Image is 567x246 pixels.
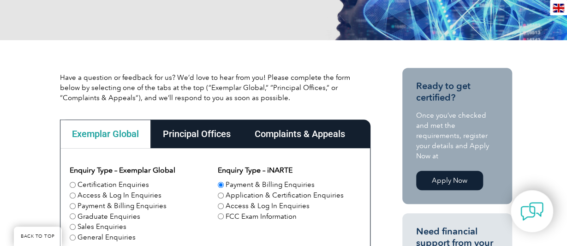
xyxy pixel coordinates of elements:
[243,120,357,148] div: Complaints & Appeals
[78,180,149,190] label: Certification Enquiries
[520,200,543,223] img: contact-chat.png
[78,222,126,232] label: Sales Enquiries
[226,201,310,211] label: Access & Log In Enquiries
[416,110,498,161] p: Once you’ve checked and met the requirements, register your details and Apply Now at
[226,211,297,222] label: FCC Exam Information
[60,72,370,103] p: Have a question or feedback for us? We’d love to hear from you! Please complete the form below by...
[70,165,175,176] legend: Enquiry Type – Exemplar Global
[416,171,483,190] a: Apply Now
[151,120,243,148] div: Principal Offices
[416,80,498,103] h3: Ready to get certified?
[78,201,167,211] label: Payment & Billing Enquiries
[78,211,140,222] label: Graduate Enquiries
[218,165,292,176] legend: Enquiry Type – iNARTE
[14,227,62,246] a: BACK TO TOP
[78,190,161,201] label: Access & Log In Enquiries
[226,180,315,190] label: Payment & Billing Enquiries
[78,232,136,243] label: General Enquiries
[226,190,344,201] label: Application & Certification Enquiries
[60,120,151,148] div: Exemplar Global
[553,4,564,12] img: en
